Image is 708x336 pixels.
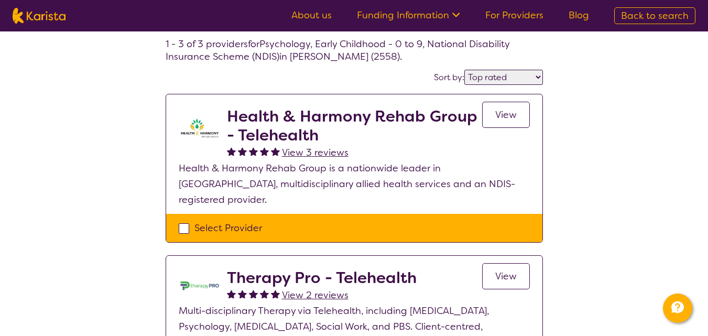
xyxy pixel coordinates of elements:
[621,9,689,22] span: Back to search
[482,263,530,289] a: View
[282,146,348,159] span: View 3 reviews
[179,268,221,303] img: lehxprcbtunjcwin5sb4.jpg
[260,289,269,298] img: fullstar
[238,289,247,298] img: fullstar
[291,9,332,21] a: About us
[227,107,482,145] h2: Health & Harmony Rehab Group - Telehealth
[495,109,517,121] span: View
[663,294,692,323] button: Channel Menu
[13,8,66,24] img: Karista logo
[485,9,543,21] a: For Providers
[238,147,247,156] img: fullstar
[271,147,280,156] img: fullstar
[260,147,269,156] img: fullstar
[227,268,417,287] h2: Therapy Pro - Telehealth
[179,107,221,149] img: ztak9tblhgtrn1fit8ap.png
[282,145,348,160] a: View 3 reviews
[495,270,517,283] span: View
[227,147,236,156] img: fullstar
[434,72,464,83] label: Sort by:
[179,160,530,208] p: Health & Harmony Rehab Group is a nationwide leader in [GEOGRAPHIC_DATA], multidisciplinary allie...
[227,289,236,298] img: fullstar
[271,289,280,298] img: fullstar
[249,147,258,156] img: fullstar
[282,289,348,301] span: View 2 reviews
[357,9,460,21] a: Funding Information
[569,9,589,21] a: Blog
[482,102,530,128] a: View
[282,287,348,303] a: View 2 reviews
[249,289,258,298] img: fullstar
[614,7,695,24] a: Back to search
